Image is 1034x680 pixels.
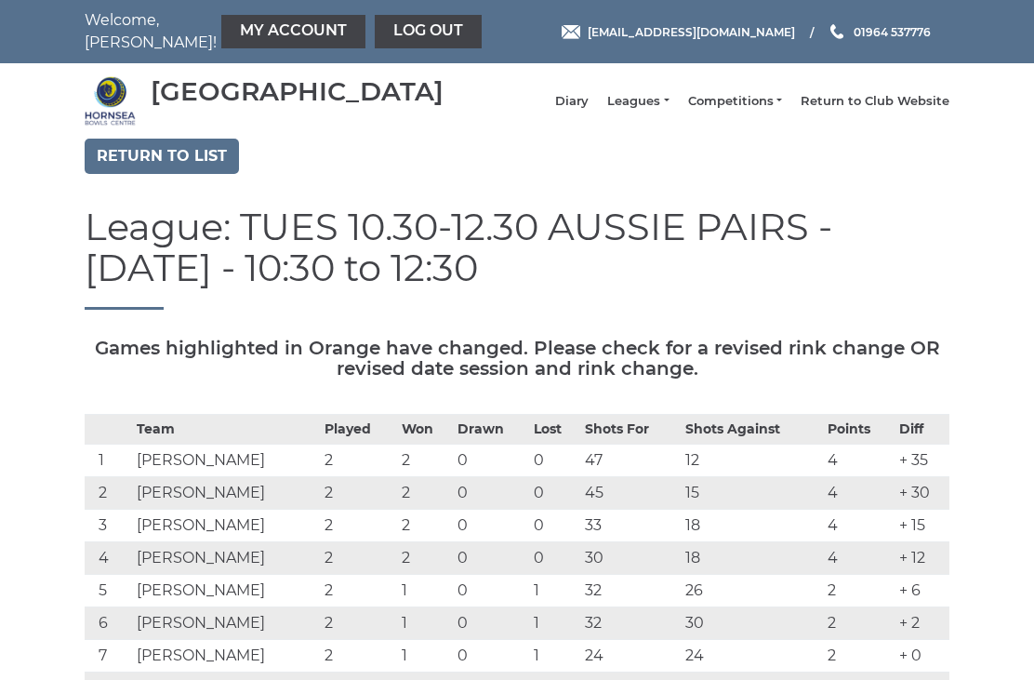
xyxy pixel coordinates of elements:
[681,575,823,607] td: 26
[453,607,529,640] td: 0
[397,640,453,673] td: 1
[895,415,949,445] th: Diff
[85,139,239,174] a: Return to list
[320,575,396,607] td: 2
[580,477,681,510] td: 45
[320,445,396,477] td: 2
[895,445,949,477] td: + 35
[823,415,895,445] th: Points
[320,607,396,640] td: 2
[397,415,453,445] th: Won
[85,510,132,542] td: 3
[132,415,321,445] th: Team
[895,542,949,575] td: + 12
[854,24,931,38] span: 01964 537776
[681,640,823,673] td: 24
[830,24,843,39] img: Phone us
[529,477,580,510] td: 0
[453,445,529,477] td: 0
[529,640,580,673] td: 1
[85,445,132,477] td: 1
[397,607,453,640] td: 1
[529,542,580,575] td: 0
[681,477,823,510] td: 15
[397,542,453,575] td: 2
[132,607,321,640] td: [PERSON_NAME]
[132,575,321,607] td: [PERSON_NAME]
[823,575,895,607] td: 2
[221,15,365,48] a: My Account
[681,542,823,575] td: 18
[453,640,529,673] td: 0
[85,338,949,379] h5: Games highlighted in Orange have changed. Please check for a revised rink change OR revised date ...
[823,445,895,477] td: 4
[85,575,132,607] td: 5
[895,575,949,607] td: + 6
[681,607,823,640] td: 30
[85,9,429,54] nav: Welcome, [PERSON_NAME]!
[132,640,321,673] td: [PERSON_NAME]
[320,477,396,510] td: 2
[85,75,136,127] img: Hornsea Bowls Centre
[555,93,589,110] a: Diary
[580,445,681,477] td: 47
[895,510,949,542] td: + 15
[580,415,681,445] th: Shots For
[688,93,782,110] a: Competitions
[562,23,795,41] a: Email [EMAIL_ADDRESS][DOMAIN_NAME]
[580,542,681,575] td: 30
[823,477,895,510] td: 4
[529,510,580,542] td: 0
[85,640,132,673] td: 7
[823,542,895,575] td: 4
[580,510,681,542] td: 33
[132,542,321,575] td: [PERSON_NAME]
[562,25,580,39] img: Email
[580,640,681,673] td: 24
[681,510,823,542] td: 18
[895,640,949,673] td: + 0
[85,607,132,640] td: 6
[828,23,931,41] a: Phone us 01964 537776
[453,542,529,575] td: 0
[320,542,396,575] td: 2
[397,477,453,510] td: 2
[453,477,529,510] td: 0
[453,415,529,445] th: Drawn
[529,575,580,607] td: 1
[375,15,482,48] a: Log out
[85,542,132,575] td: 4
[529,607,580,640] td: 1
[823,607,895,640] td: 2
[85,477,132,510] td: 2
[681,445,823,477] td: 12
[320,510,396,542] td: 2
[397,445,453,477] td: 2
[453,510,529,542] td: 0
[320,415,396,445] th: Played
[895,607,949,640] td: + 2
[681,415,823,445] th: Shots Against
[397,510,453,542] td: 2
[823,640,895,673] td: 2
[823,510,895,542] td: 4
[132,445,321,477] td: [PERSON_NAME]
[132,510,321,542] td: [PERSON_NAME]
[151,77,444,106] div: [GEOGRAPHIC_DATA]
[588,24,795,38] span: [EMAIL_ADDRESS][DOMAIN_NAME]
[801,93,949,110] a: Return to Club Website
[320,640,396,673] td: 2
[453,575,529,607] td: 0
[132,477,321,510] td: [PERSON_NAME]
[85,207,949,310] h1: League: TUES 10.30-12.30 AUSSIE PAIRS - [DATE] - 10:30 to 12:30
[895,477,949,510] td: + 30
[529,415,580,445] th: Lost
[397,575,453,607] td: 1
[580,575,681,607] td: 32
[607,93,669,110] a: Leagues
[529,445,580,477] td: 0
[580,607,681,640] td: 32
